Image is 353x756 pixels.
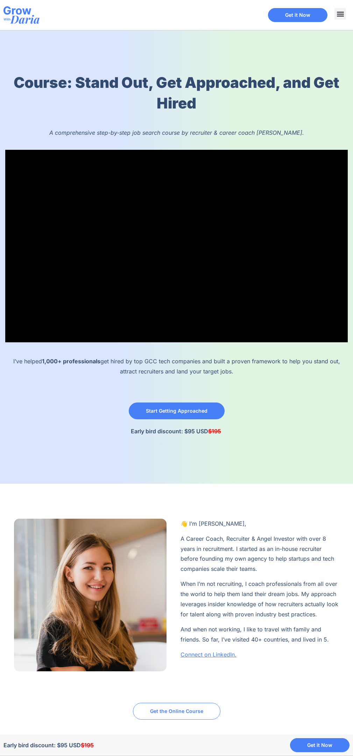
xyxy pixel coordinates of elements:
[146,408,207,413] span: Start Getting Approached
[181,651,236,658] a: Connect on LinkedIn.
[181,520,246,527] span: 👋 I’m [PERSON_NAME],
[181,579,339,619] p: When I’m not recruiting, I coach professionals from all over the world to help them land their dr...
[181,624,339,645] p: And when not working, I like to travel with family and friends. So far, I’ve visited 40+ countrie...
[285,13,310,17] span: Get it Now
[150,709,203,714] span: Get the Online Course
[307,743,332,748] span: Get it Now
[268,8,327,22] a: Get it Now
[290,738,350,752] a: Get it Now
[181,534,339,574] p: A Career Coach, Recruiter & Angel Investor with over 8 years in recruitment. I started as an in-h...
[13,358,340,375] span: I’ve helped get hired by top GCC tech companies and built a proven framework to help you stand ou...
[129,402,225,419] a: Start Getting Approached
[49,129,304,136] i: A comprehensive step-by-step job search course by recruiter & career coach [PERSON_NAME].
[131,426,223,436] p: Early bird discount: $95 USD
[42,358,100,365] b: 1,000+ professionals
[133,703,220,720] a: Get the Online Course
[3,741,116,749] div: Early bird discount: $95 USD
[5,150,348,343] iframe: vimeo Video Player
[12,72,342,114] h1: Course: Stand Out, Get Approached, and Get Hired
[208,428,221,435] del: $195
[334,8,346,20] div: Menu Toggle
[81,742,94,749] del: $195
